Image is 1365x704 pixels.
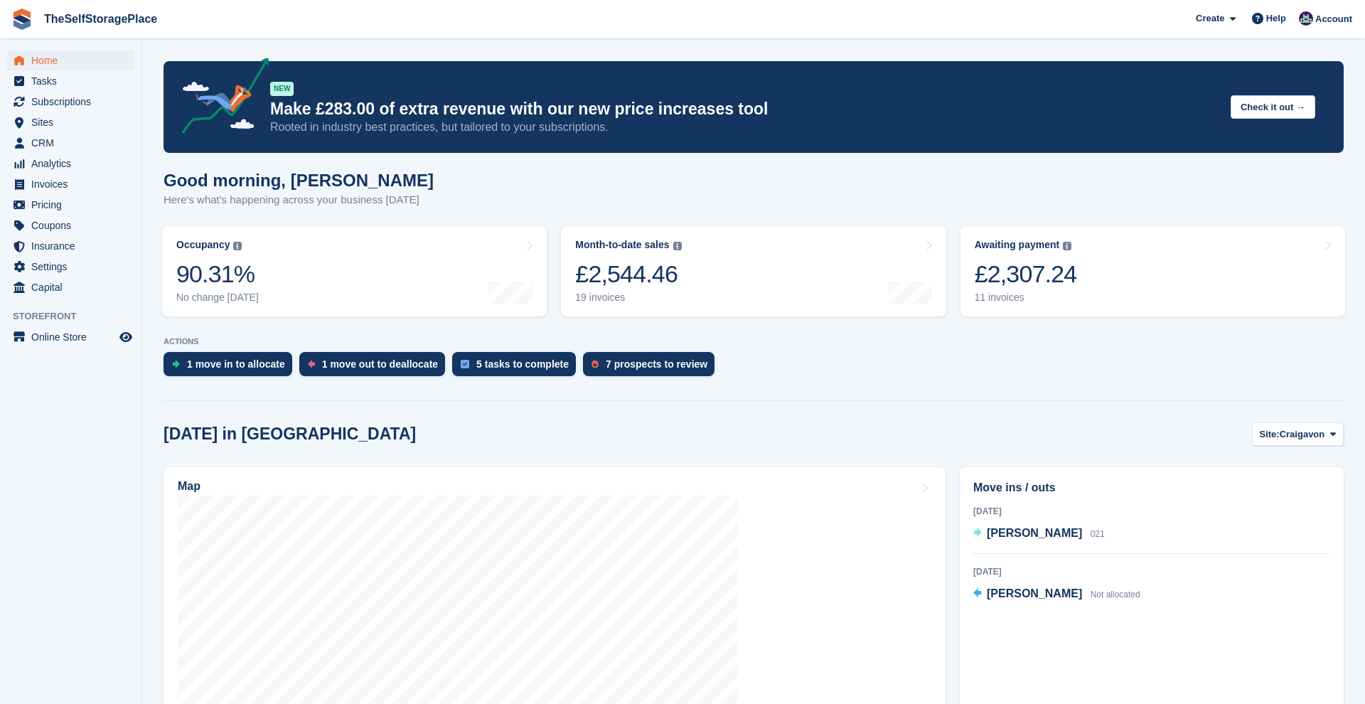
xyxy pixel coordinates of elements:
[31,174,117,194] span: Invoices
[975,260,1077,289] div: £2,307.24
[673,242,682,250] img: icon-info-grey-7440780725fd019a000dd9b08b2336e03edf1995a4989e88bcd33f0948082b44.svg
[270,119,1219,135] p: Rooted in industry best practices, but tailored to your subscriptions.
[31,236,117,256] span: Insurance
[1299,11,1313,26] img: Sam
[960,226,1345,316] a: Awaiting payment £2,307.24 11 invoices
[575,239,669,251] div: Month-to-date sales
[31,50,117,70] span: Home
[452,352,583,383] a: 5 tasks to complete
[987,527,1082,539] span: [PERSON_NAME]
[13,309,141,324] span: Storefront
[117,329,134,346] a: Preview store
[1231,95,1315,119] button: Check it out →
[31,215,117,235] span: Coupons
[7,277,134,297] a: menu
[11,9,33,30] img: stora-icon-8386f47178a22dfd0bd8f6a31ec36ba5ce8667c1dd55bd0f319d3a0aa187defe.svg
[987,587,1082,599] span: [PERSON_NAME]
[1315,12,1352,26] span: Account
[270,99,1219,119] p: Make £283.00 of extra revenue with our new price increases tool
[7,257,134,277] a: menu
[975,292,1077,304] div: 11 invoices
[31,133,117,153] span: CRM
[178,480,200,493] h2: Map
[7,174,134,194] a: menu
[606,358,707,370] div: 7 prospects to review
[575,292,681,304] div: 19 invoices
[973,565,1330,578] div: [DATE]
[31,92,117,112] span: Subscriptions
[233,242,242,250] img: icon-info-grey-7440780725fd019a000dd9b08b2336e03edf1995a4989e88bcd33f0948082b44.svg
[591,360,599,368] img: prospect-51fa495bee0391a8d652442698ab0144808aea92771e9ea1ae160a38d050c398.svg
[561,226,946,316] a: Month-to-date sales £2,544.46 19 invoices
[1260,427,1280,442] span: Site:
[1091,590,1140,599] span: Not allocated
[31,154,117,174] span: Analytics
[7,154,134,174] a: menu
[7,112,134,132] a: menu
[461,360,469,368] img: task-75834270c22a3079a89374b754ae025e5fb1db73e45f91037f5363f120a921f8.svg
[7,133,134,153] a: menu
[1091,529,1105,539] span: 021
[575,260,681,289] div: £2,544.46
[31,327,117,347] span: Online Store
[164,425,416,444] h2: [DATE] in [GEOGRAPHIC_DATA]
[270,82,294,96] div: NEW
[31,257,117,277] span: Settings
[164,192,434,208] p: Here's what's happening across your business [DATE]
[973,479,1330,496] h2: Move ins / outs
[162,226,547,316] a: Occupancy 90.31% No change [DATE]
[476,358,569,370] div: 5 tasks to complete
[31,71,117,91] span: Tasks
[7,327,134,347] a: menu
[31,195,117,215] span: Pricing
[7,215,134,235] a: menu
[187,358,285,370] div: 1 move in to allocate
[973,525,1105,543] a: [PERSON_NAME] 021
[7,236,134,256] a: menu
[170,58,269,139] img: price-adjustments-announcement-icon-8257ccfd72463d97f412b2fc003d46551f7dbcb40ab6d574587a9cd5c0d94...
[583,352,722,383] a: 7 prospects to review
[164,337,1344,346] p: ACTIONS
[973,505,1330,518] div: [DATE]
[1252,422,1344,446] button: Site: Craigavon
[975,239,1060,251] div: Awaiting payment
[176,292,259,304] div: No change [DATE]
[1266,11,1286,26] span: Help
[973,585,1140,604] a: [PERSON_NAME] Not allocated
[38,7,163,31] a: TheSelfStoragePlace
[299,352,452,383] a: 1 move out to deallocate
[308,360,315,368] img: move_outs_to_deallocate_icon-f764333ba52eb49d3ac5e1228854f67142a1ed5810a6f6cc68b1a99e826820c5.svg
[176,260,259,289] div: 90.31%
[7,71,134,91] a: menu
[7,195,134,215] a: menu
[322,358,438,370] div: 1 move out to deallocate
[31,112,117,132] span: Sites
[31,277,117,297] span: Capital
[1063,242,1071,250] img: icon-info-grey-7440780725fd019a000dd9b08b2336e03edf1995a4989e88bcd33f0948082b44.svg
[172,360,180,368] img: move_ins_to_allocate_icon-fdf77a2bb77ea45bf5b3d319d69a93e2d87916cf1d5bf7949dd705db3b84f3ca.svg
[1280,427,1325,442] span: Craigavon
[176,239,230,251] div: Occupancy
[164,171,434,190] h1: Good morning, [PERSON_NAME]
[164,352,299,383] a: 1 move in to allocate
[1196,11,1224,26] span: Create
[7,92,134,112] a: menu
[7,50,134,70] a: menu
